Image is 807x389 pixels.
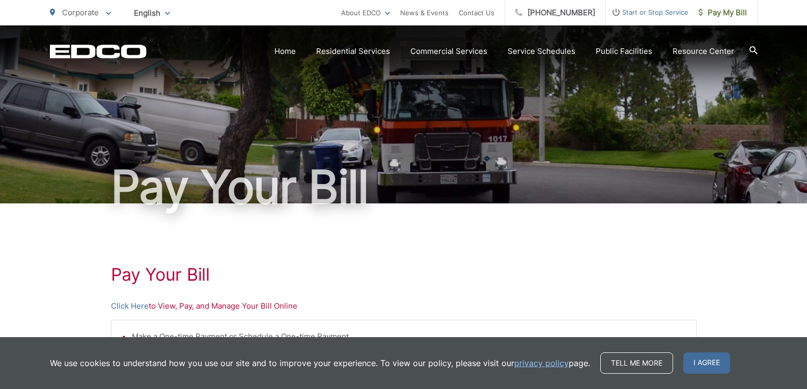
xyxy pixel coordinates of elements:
span: Pay My Bill [699,7,747,19]
span: I agree [683,352,730,374]
a: Contact Us [459,7,494,19]
span: Corporate [62,8,99,17]
h1: Pay Your Bill [50,162,758,213]
h1: Pay Your Bill [111,264,697,285]
a: Home [274,45,296,57]
p: We use cookies to understand how you use our site and to improve your experience. To view our pol... [50,357,590,369]
a: Click Here [111,300,149,312]
p: to View, Pay, and Manage Your Bill Online [111,300,697,312]
span: English [126,4,178,22]
a: Tell me more [600,352,673,374]
a: Commercial Services [410,45,487,57]
a: News & Events [400,7,449,19]
a: Resource Center [673,45,734,57]
li: Make a One-time Payment or Schedule a One-time Payment [132,331,686,343]
a: Service Schedules [508,45,575,57]
a: Residential Services [316,45,390,57]
a: About EDCO [341,7,390,19]
a: Public Facilities [596,45,652,57]
a: privacy policy [514,357,569,369]
a: EDCD logo. Return to the homepage. [50,44,147,58]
